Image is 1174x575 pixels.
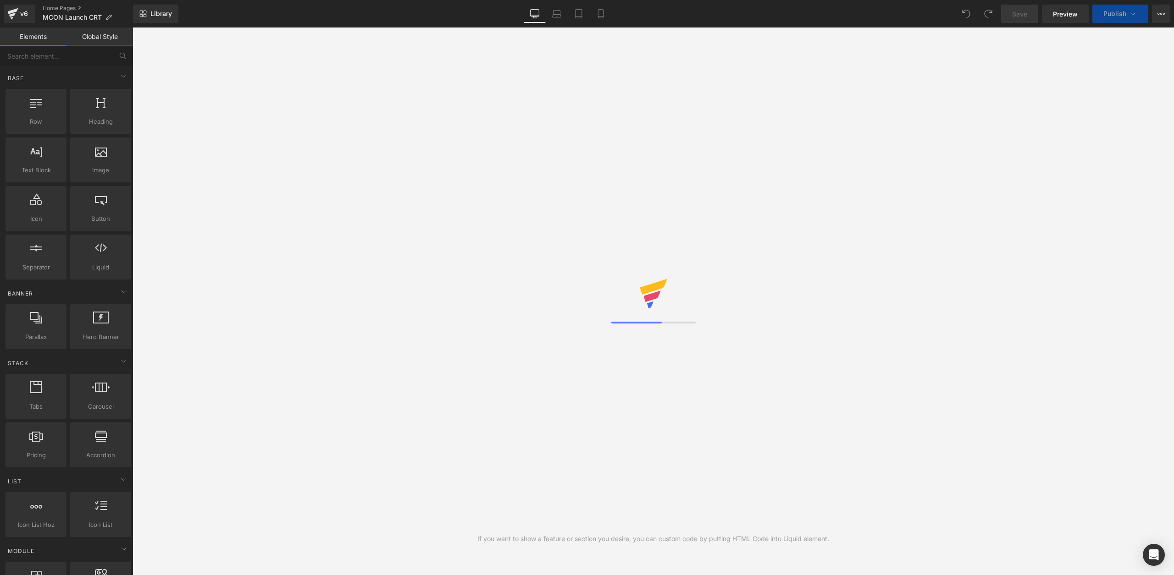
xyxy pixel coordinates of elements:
[73,263,128,272] span: Liquid
[8,450,64,460] span: Pricing
[73,214,128,224] span: Button
[8,263,64,272] span: Separator
[590,5,612,23] a: Mobile
[1092,5,1148,23] button: Publish
[7,547,35,555] span: Module
[18,8,30,20] div: v6
[150,10,172,18] span: Library
[43,14,102,21] span: MCON Launch CRT
[1103,10,1126,17] span: Publish
[7,289,34,298] span: Banner
[73,165,128,175] span: Image
[73,450,128,460] span: Accordion
[7,477,22,486] span: List
[4,5,35,23] a: v6
[73,117,128,126] span: Heading
[8,520,64,530] span: Icon List Hoz
[1143,544,1165,566] div: Open Intercom Messenger
[73,402,128,411] span: Carousel
[1042,5,1089,23] a: Preview
[979,5,997,23] button: Redo
[8,165,64,175] span: Text Block
[7,359,29,367] span: Stack
[43,5,133,12] a: Home Pages
[73,332,128,342] span: Hero Banner
[8,332,64,342] span: Parallax
[8,117,64,126] span: Row
[524,5,546,23] a: Desktop
[73,520,128,530] span: Icon List
[66,27,133,46] a: Global Style
[1152,5,1170,23] button: More
[477,534,829,544] div: If you want to show a feature or section you desire, you can custom code by putting HTML Code int...
[1012,9,1027,19] span: Save
[8,214,64,224] span: Icon
[7,74,25,82] span: Base
[546,5,568,23] a: Laptop
[957,5,975,23] button: Undo
[1053,9,1078,19] span: Preview
[133,5,178,23] a: New Library
[8,402,64,411] span: Tabs
[568,5,590,23] a: Tablet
